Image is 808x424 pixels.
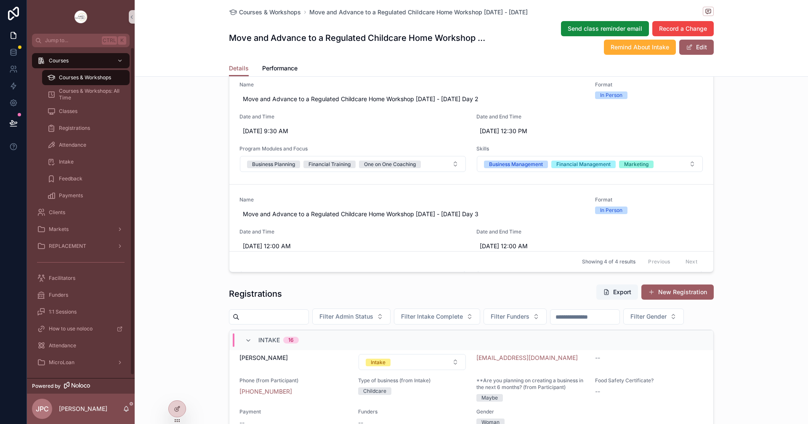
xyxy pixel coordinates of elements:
[243,210,582,218] span: Move and Advance to a Regulated Childcare Home Workshop [DATE] - [DATE] Day 3
[229,32,486,44] h1: Move and Advance to a Regulated Childcare Home Workshop [DATE] - [DATE]
[611,43,669,51] span: Remind About Intake
[49,309,77,315] span: 1:1 Sessions
[630,312,667,321] span: Filter Gender
[363,387,386,395] div: Childcare
[247,160,300,168] button: Unselect BUSINESS_PLANNING
[489,161,543,168] div: Business Management
[394,309,480,325] button: Select Button
[595,377,704,384] span: Food Safety Certificate?
[32,355,130,370] a: MicroLoan
[401,312,463,321] span: Filter Intake Complete
[49,342,76,349] span: Attendance
[258,336,280,344] span: Intake
[74,10,88,24] img: App logo
[359,354,466,370] button: Select Button
[49,57,69,64] span: Courses
[42,171,130,186] a: Feedback
[309,8,528,16] a: Move and Advance to a Regulated Childcare Home Workshop [DATE] - [DATE]
[596,284,638,300] button: Export
[42,70,130,85] a: Courses & Workshops
[312,309,391,325] button: Select Button
[308,161,351,168] div: Financial Training
[32,321,130,336] a: How to use noloco
[49,325,93,332] span: How to use noloco
[59,108,77,115] span: Classes
[42,154,130,169] a: Intake
[32,239,130,254] a: REPLACEMENT
[476,228,703,235] span: Date and End Time
[229,69,713,184] a: NameMove and Advance to a Regulated Childcare Home Workshop [DATE] - [DATE] Day 2FormatIn PersonD...
[641,284,714,300] button: New Registration
[358,377,467,384] span: Type of business (from Intake)
[59,405,107,413] p: [PERSON_NAME]
[595,387,600,396] span: --
[59,88,121,101] span: Courses & Workshops: All Time
[604,40,676,55] button: Remind About Intake
[59,125,90,131] span: Registrations
[619,160,654,168] button: Unselect MARKETING
[556,161,611,168] div: Financial Management
[32,287,130,303] a: Funders
[239,8,301,16] span: Courses & Workshops
[476,113,703,120] span: Date and End Time
[243,242,463,250] span: [DATE] 12:00 AM
[32,222,130,237] a: Markets
[476,377,585,391] span: **Are you planning on creating a business in the next 6 months? (from Participant)
[32,53,130,68] a: Courses
[32,34,130,47] button: Jump to...CtrlK
[480,127,700,135] span: [DATE] 12:30 PM
[59,158,74,165] span: Intake
[595,196,704,203] span: Format
[595,81,704,88] span: Format
[59,175,82,182] span: Feedback
[45,37,98,44] span: Jump to...
[484,160,548,168] button: Unselect BUSINESS_MANAGEMENT
[36,404,49,414] span: JPC
[480,242,700,250] span: [DATE] 12:00 AM
[239,408,348,415] span: Payment
[288,337,294,343] div: 16
[239,354,348,362] span: [PERSON_NAME]
[319,312,373,321] span: Filter Admin Status
[358,408,467,415] span: Funders
[49,292,68,298] span: Funders
[27,378,135,394] a: Powered by
[371,359,385,366] div: Intake
[239,377,348,384] span: Phone (from Participant)
[59,142,86,148] span: Attendance
[623,309,684,325] button: Select Button
[239,228,466,235] span: Date and Time
[652,21,714,36] button: Record a Change
[32,205,130,220] a: Clients
[600,207,622,214] div: In Person
[239,387,292,396] a: [PHONE_NUMBER]
[243,95,582,103] span: Move and Advance to a Regulated Childcare Home Workshop [DATE] - [DATE] Day 2
[229,8,301,16] a: Courses & Workshops
[561,21,649,36] button: Send class reminder email
[119,37,125,44] span: K
[551,160,616,168] button: Unselect FINANCIAL_MANAGEMENT
[262,61,298,78] a: Performance
[32,383,61,389] span: Powered by
[252,161,295,168] div: Business Planning
[624,161,649,168] div: Marketing
[239,81,585,88] span: Name
[491,312,529,321] span: Filter Funders
[42,87,130,102] a: Courses & Workshops: All Time
[42,188,130,203] a: Payments
[102,36,117,45] span: Ctrl
[229,184,713,299] a: NameMove and Advance to a Regulated Childcare Home Workshop [DATE] - [DATE] Day 3FormatIn PersonD...
[59,74,111,81] span: Courses & Workshops
[42,121,130,136] a: Registrations
[49,359,74,366] span: MicroLoan
[568,24,642,33] span: Send class reminder email
[49,226,69,233] span: Markets
[32,338,130,353] a: Attendance
[659,24,707,33] span: Record a Change
[476,354,578,362] a: [EMAIL_ADDRESS][DOMAIN_NAME]
[49,275,75,282] span: Facilitators
[243,127,463,135] span: [DATE] 9:30 AM
[262,64,298,72] span: Performance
